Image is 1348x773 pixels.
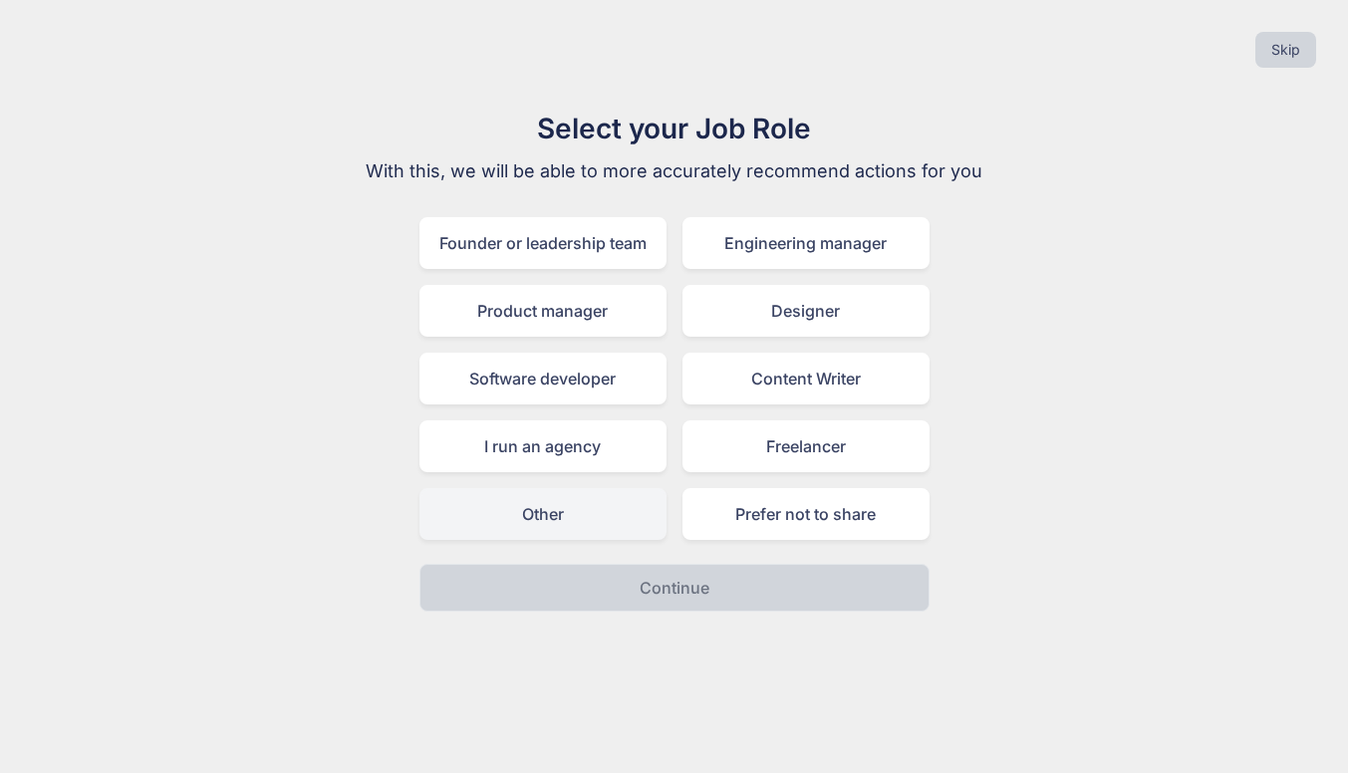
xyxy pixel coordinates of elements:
[682,420,930,472] div: Freelancer
[419,353,667,404] div: Software developer
[640,576,709,600] p: Continue
[419,285,667,337] div: Product manager
[419,564,930,612] button: Continue
[419,420,667,472] div: I run an agency
[340,108,1009,149] h1: Select your Job Role
[1255,32,1316,68] button: Skip
[419,488,667,540] div: Other
[682,488,930,540] div: Prefer not to share
[682,285,930,337] div: Designer
[419,217,667,269] div: Founder or leadership team
[682,353,930,404] div: Content Writer
[340,157,1009,185] p: With this, we will be able to more accurately recommend actions for you
[682,217,930,269] div: Engineering manager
